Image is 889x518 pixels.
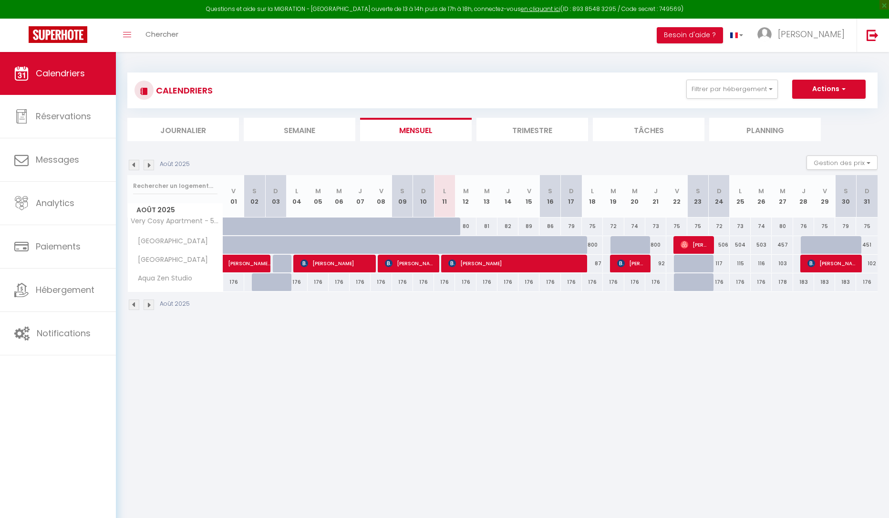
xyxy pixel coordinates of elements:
th: 18 [582,175,603,218]
div: 183 [793,273,814,291]
p: Août 2025 [160,300,190,309]
th: 23 [687,175,708,218]
span: [PERSON_NAME] [385,254,434,272]
th: 05 [308,175,329,218]
th: 26 [751,175,772,218]
a: en cliquant ici [521,5,560,13]
div: 72 [603,218,624,235]
li: Trimestre [476,118,588,141]
div: 176 [582,273,603,291]
abbr: J [802,186,806,196]
button: Besoin d'aide ? [657,27,723,43]
li: Mensuel [360,118,472,141]
button: Filtrer par hébergement [686,80,778,99]
th: 02 [244,175,265,218]
div: 102 [856,255,878,272]
div: 800 [582,236,603,254]
a: [PERSON_NAME] [GEOGRAPHIC_DATA][PERSON_NAME] [223,255,244,273]
div: 183 [835,273,856,291]
div: 176 [476,273,497,291]
abbr: S [548,186,552,196]
abbr: V [231,186,236,196]
div: 80 [455,218,476,235]
div: 80 [772,218,793,235]
abbr: V [527,186,531,196]
th: 27 [772,175,793,218]
abbr: V [675,186,679,196]
div: 74 [751,218,772,235]
span: Aqua Zen Studio [129,273,195,284]
th: 10 [413,175,434,218]
abbr: D [421,186,426,196]
span: [GEOGRAPHIC_DATA] [129,236,210,247]
span: Notifications [37,327,91,339]
div: 82 [497,218,518,235]
div: 506 [709,236,730,254]
span: Paiements [36,240,81,252]
th: 28 [793,175,814,218]
span: Messages [36,154,79,166]
abbr: S [400,186,404,196]
img: ... [757,27,772,41]
div: 800 [645,236,666,254]
abbr: D [717,186,722,196]
li: Planning [709,118,821,141]
div: 75 [687,218,708,235]
div: 74 [624,218,645,235]
span: [PERSON_NAME] [448,254,581,272]
th: 21 [645,175,666,218]
div: 451 [856,236,878,254]
div: 176 [350,273,371,291]
div: 92 [645,255,666,272]
span: Calendriers [36,67,85,79]
span: [PERSON_NAME] [300,254,371,272]
div: 176 [730,273,751,291]
th: 29 [814,175,835,218]
span: [PERSON_NAME] [778,28,845,40]
div: 87 [582,255,603,272]
th: 30 [835,175,856,218]
span: [PERSON_NAME] [681,236,709,254]
th: 14 [497,175,518,218]
th: 15 [518,175,539,218]
div: 176 [434,273,455,291]
div: 457 [772,236,793,254]
span: [PERSON_NAME] [GEOGRAPHIC_DATA][PERSON_NAME] [228,249,272,268]
th: 11 [434,175,455,218]
abbr: M [610,186,616,196]
th: 07 [350,175,371,218]
abbr: S [696,186,700,196]
div: 176 [603,273,624,291]
th: 13 [476,175,497,218]
abbr: V [823,186,827,196]
div: 73 [645,218,666,235]
div: 176 [286,273,307,291]
li: Journalier [127,118,239,141]
div: 117 [709,255,730,272]
abbr: J [654,186,658,196]
abbr: L [591,186,594,196]
span: [GEOGRAPHIC_DATA] [129,255,210,265]
span: Very Cosy Apartment - 5mn Metro [129,218,225,225]
div: 73 [730,218,751,235]
li: Tâches [593,118,704,141]
abbr: V [379,186,383,196]
div: 81 [476,218,497,235]
th: 22 [666,175,687,218]
div: 115 [730,255,751,272]
div: 178 [772,273,793,291]
span: Réservations [36,110,91,122]
div: 176 [329,273,350,291]
abbr: D [273,186,278,196]
img: logout [867,29,879,41]
span: Août 2025 [128,203,223,217]
div: 176 [392,273,413,291]
div: 103 [772,255,793,272]
div: 72 [709,218,730,235]
th: 09 [392,175,413,218]
th: 17 [561,175,582,218]
div: 176 [371,273,392,291]
div: 79 [561,218,582,235]
abbr: M [463,186,469,196]
div: 176 [497,273,518,291]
